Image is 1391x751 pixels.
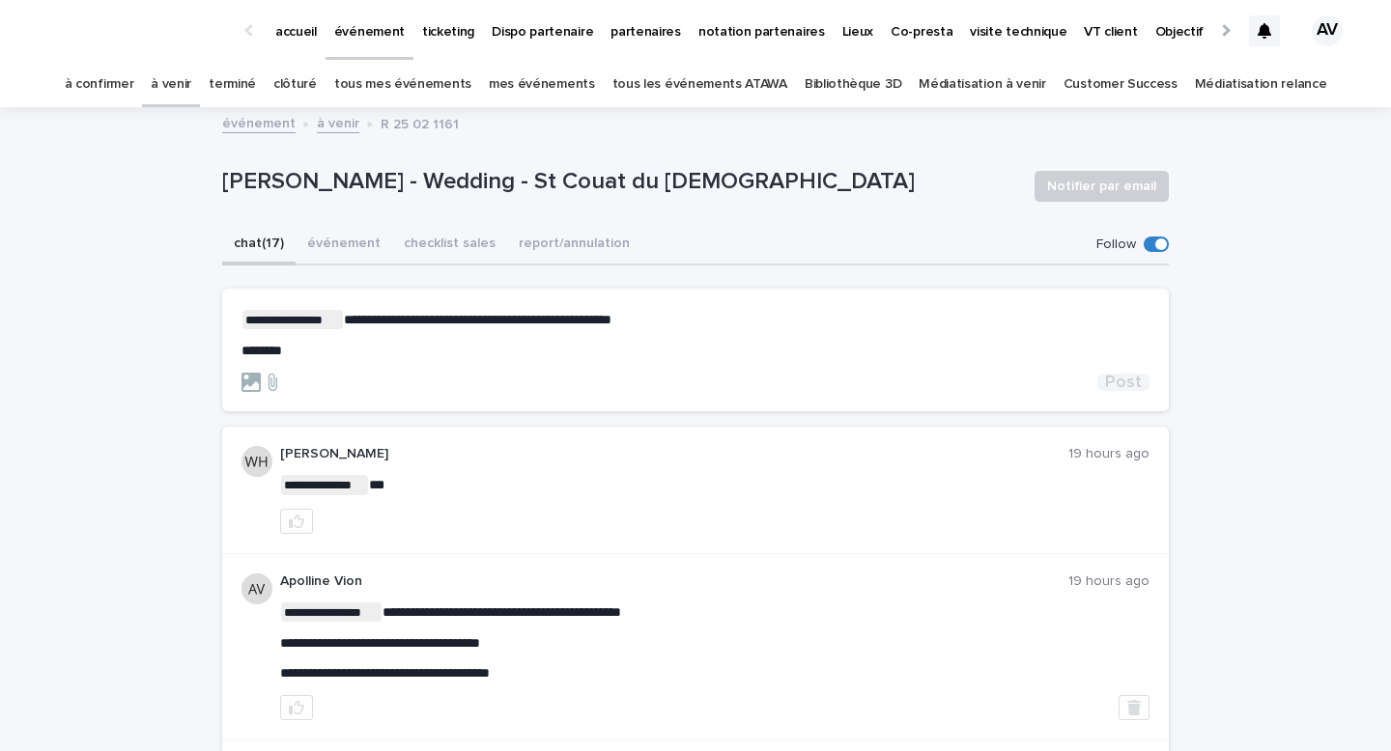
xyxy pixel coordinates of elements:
a: tous les événements ATAWA [612,62,787,107]
div: AV [1312,15,1343,46]
p: R 25 02 1161 [381,112,459,133]
button: événement [296,225,392,265]
button: Post [1097,374,1150,391]
a: à venir [151,62,191,107]
span: Notifier par email [1047,177,1156,196]
a: événement [222,111,296,133]
button: chat (17) [222,225,296,265]
a: à confirmer [65,62,134,107]
p: Apolline Vion [280,573,1068,590]
a: clôturé [273,62,317,107]
p: [PERSON_NAME] - Wedding - St Couat du [DEMOGRAPHIC_DATA] [222,168,1019,196]
button: like this post [280,509,313,534]
button: Delete post [1119,695,1150,720]
a: terminé [209,62,256,107]
a: Médiatisation relance [1195,62,1327,107]
button: like this post [280,695,313,720]
p: [PERSON_NAME] [280,446,1068,462]
span: Post [1105,374,1142,391]
a: à venir [317,111,359,133]
a: tous mes événements [334,62,471,107]
a: mes événements [489,62,595,107]
a: Médiatisation à venir [919,62,1046,107]
p: 19 hours ago [1068,573,1150,590]
a: Bibliothèque 3D [805,62,901,107]
p: 19 hours ago [1068,446,1150,462]
button: checklist sales [392,225,507,265]
button: Notifier par email [1035,171,1169,202]
p: Follow [1096,236,1136,253]
img: Ls34BcGeRexTGTNfXpUC [39,12,226,50]
a: Customer Success [1064,62,1178,107]
button: report/annulation [507,225,641,265]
